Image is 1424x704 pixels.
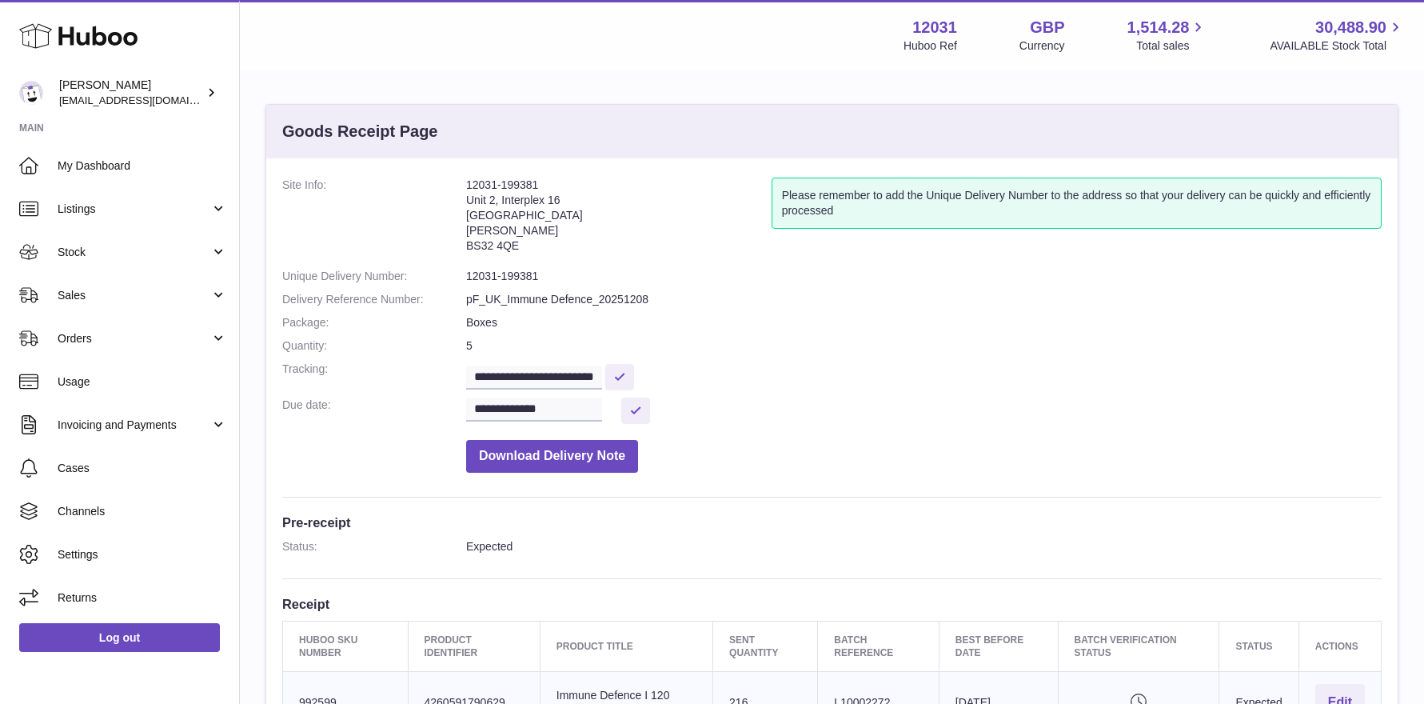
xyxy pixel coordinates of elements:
[282,595,1382,613] h3: Receipt
[466,292,1382,307] dd: pF_UK_Immune Defence_20251208
[818,621,939,671] th: Batch Reference
[1058,621,1219,671] th: Batch Verification Status
[59,78,203,108] div: [PERSON_NAME]
[58,590,227,606] span: Returns
[58,547,227,562] span: Settings
[58,331,210,346] span: Orders
[466,315,1382,330] dd: Boxes
[1298,621,1381,671] th: Actions
[1219,621,1298,671] th: Status
[713,621,818,671] th: Sent Quantity
[58,288,210,303] span: Sales
[282,178,466,261] dt: Site Info:
[58,504,227,519] span: Channels
[1136,38,1207,54] span: Total sales
[282,269,466,284] dt: Unique Delivery Number:
[282,121,438,142] h3: Goods Receipt Page
[58,461,227,476] span: Cases
[466,440,638,473] button: Download Delivery Note
[282,398,466,424] dt: Due date:
[58,158,227,174] span: My Dashboard
[59,94,235,106] span: [EMAIL_ADDRESS][DOMAIN_NAME]
[772,178,1382,229] div: Please remember to add the Unique Delivery Number to the address so that your delivery can be qui...
[58,418,210,433] span: Invoicing and Payments
[283,621,409,671] th: Huboo SKU Number
[58,245,210,260] span: Stock
[540,621,712,671] th: Product title
[282,315,466,330] dt: Package:
[19,81,43,105] img: admin@makewellforyou.com
[58,202,210,217] span: Listings
[1019,38,1065,54] div: Currency
[466,338,1382,354] dd: 5
[282,539,466,554] dt: Status:
[1127,17,1208,54] a: 1,514.28 Total sales
[408,621,540,671] th: Product Identifier
[1315,17,1386,38] span: 30,488.90
[282,514,1382,531] h3: Pre-receipt
[1270,38,1405,54] span: AVAILABLE Stock Total
[1030,17,1064,38] strong: GBP
[903,38,957,54] div: Huboo Ref
[912,17,957,38] strong: 12031
[1270,17,1405,54] a: 30,488.90 AVAILABLE Stock Total
[58,374,227,390] span: Usage
[282,362,466,390] dt: Tracking:
[466,178,772,261] address: 12031-199381 Unit 2, Interplex 16 [GEOGRAPHIC_DATA] [PERSON_NAME] BS32 4QE
[1127,17,1190,38] span: 1,514.28
[466,269,1382,284] dd: 12031-199381
[939,621,1058,671] th: Best Before Date
[466,539,1382,554] dd: Expected
[19,623,220,652] a: Log out
[282,338,466,354] dt: Quantity:
[282,292,466,307] dt: Delivery Reference Number:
